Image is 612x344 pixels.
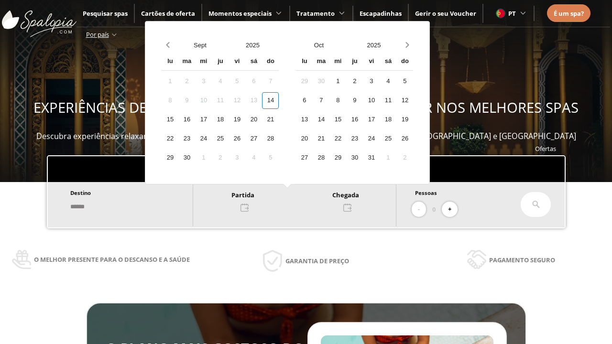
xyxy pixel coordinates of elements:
div: 1 [162,73,178,90]
span: Por país [86,30,109,39]
div: 29 [162,150,178,166]
span: Pessoas [415,189,437,196]
div: 8 [329,92,346,109]
div: ju [212,54,229,70]
div: lu [162,54,178,70]
div: 20 [296,130,313,147]
div: 20 [245,111,262,128]
div: 5 [262,150,279,166]
div: 31 [363,150,380,166]
div: 7 [313,92,329,109]
div: 29 [329,150,346,166]
div: 21 [262,111,279,128]
div: 1 [380,150,396,166]
div: Calendar days [162,73,279,166]
a: Ofertas [535,144,556,153]
div: 13 [245,92,262,109]
span: EXPERIÊNCIAS DE BEM-ESTAR PARA OFERECER E APROVEITAR NOS MELHORES SPAS [33,98,579,117]
div: sá [245,54,262,70]
div: 16 [346,111,363,128]
div: 7 [262,73,279,90]
div: 11 [380,92,396,109]
div: 5 [229,73,245,90]
div: 22 [329,130,346,147]
div: mi [329,54,346,70]
div: 25 [212,130,229,147]
div: 2 [396,150,413,166]
div: 15 [329,111,346,128]
div: 26 [396,130,413,147]
div: Calendar wrapper [296,54,413,166]
div: 30 [178,150,195,166]
div: 27 [296,150,313,166]
span: O melhor presente para o descanso e a saúde [34,254,190,265]
div: 23 [178,130,195,147]
div: 3 [195,73,212,90]
div: 1 [195,150,212,166]
span: Garantia de preço [285,256,349,266]
div: 29 [296,73,313,90]
div: 11 [212,92,229,109]
button: Open years overlay [346,37,401,54]
div: vi [229,54,245,70]
div: 3 [229,150,245,166]
div: 4 [245,150,262,166]
div: 2 [346,73,363,90]
button: Open months overlay [291,37,346,54]
div: 18 [212,111,229,128]
div: 3 [363,73,380,90]
div: ju [346,54,363,70]
div: 9 [346,92,363,109]
div: 9 [178,92,195,109]
div: 2 [212,150,229,166]
span: Pesquisar spas [83,9,128,18]
div: sá [380,54,396,70]
span: É um spa? [554,9,584,18]
div: 15 [162,111,178,128]
div: 1 [329,73,346,90]
button: Open years overlay [226,37,279,54]
div: 4 [380,73,396,90]
div: 6 [296,92,313,109]
div: ma [313,54,329,70]
div: 30 [313,73,329,90]
div: 19 [229,111,245,128]
div: 14 [262,92,279,109]
a: Gerir o seu Voucher [415,9,476,18]
div: Calendar wrapper [162,54,279,166]
button: - [412,202,426,217]
div: 26 [229,130,245,147]
div: 4 [212,73,229,90]
div: 18 [380,111,396,128]
img: ImgLogoSpalopia.BvClDcEz.svg [2,1,76,37]
button: + [442,202,458,217]
div: 8 [162,92,178,109]
div: lu [296,54,313,70]
span: Pagamento seguro [489,255,555,265]
div: 17 [363,111,380,128]
div: 16 [178,111,195,128]
div: Calendar days [296,73,413,166]
div: 25 [380,130,396,147]
a: Escapadinhas [360,9,402,18]
a: Cartões de oferta [141,9,195,18]
span: Descubra experiências relaxantes, desfrute e ofereça momentos de bem-estar em mais de 400 spas em... [36,131,576,141]
div: 22 [162,130,178,147]
button: Open months overlay [174,37,226,54]
a: É um spa? [554,8,584,19]
div: 10 [363,92,380,109]
div: do [396,54,413,70]
div: 14 [313,111,329,128]
div: ma [178,54,195,70]
div: 19 [396,111,413,128]
div: 30 [346,150,363,166]
div: 5 [396,73,413,90]
div: 21 [313,130,329,147]
div: 28 [262,130,279,147]
span: 0 [432,204,436,215]
div: 10 [195,92,212,109]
